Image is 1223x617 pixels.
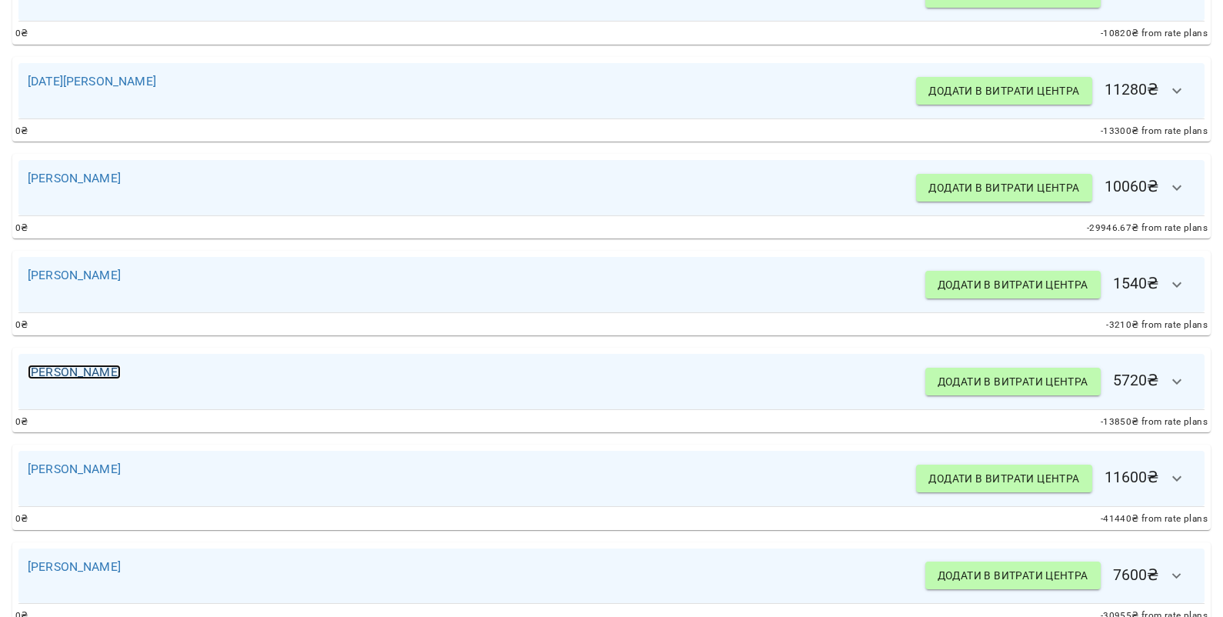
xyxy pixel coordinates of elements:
a: [PERSON_NAME] [28,268,121,282]
button: Додати в витрати центра [925,271,1101,298]
button: Додати в витрати центра [925,368,1101,395]
span: Додати в витрати центра [938,372,1088,391]
span: 0 ₴ [15,221,28,236]
span: Додати в витрати центра [928,469,1079,488]
span: 0 ₴ [15,26,28,42]
span: 0 ₴ [15,124,28,139]
h6: 5720 ₴ [925,363,1195,400]
span: Додати в витрати центра [938,275,1088,294]
span: -13300 ₴ from rate plans [1101,124,1208,139]
span: -13850 ₴ from rate plans [1101,415,1208,430]
button: Додати в витрати центра [925,562,1101,589]
span: -10820 ₴ from rate plans [1101,26,1208,42]
span: Додати в витрати центра [928,82,1079,100]
h6: 10060 ₴ [916,169,1195,206]
span: 0 ₴ [15,512,28,527]
span: Додати в витрати центра [938,566,1088,585]
span: Додати в витрати центра [928,178,1079,197]
span: -29946.67 ₴ from rate plans [1087,221,1208,236]
button: Додати в витрати центра [916,465,1091,492]
span: 0 ₴ [15,415,28,430]
button: Додати в витрати центра [916,77,1091,105]
h6: 7600 ₴ [925,558,1195,595]
span: -3210 ₴ from rate plans [1106,318,1208,333]
button: Додати в витрати центра [916,174,1091,202]
h6: 11600 ₴ [916,460,1195,497]
a: [PERSON_NAME] [28,365,121,379]
a: [PERSON_NAME] [28,462,121,476]
span: 0 ₴ [15,318,28,333]
a: [PERSON_NAME] [28,559,121,574]
h6: 11280 ₴ [916,72,1195,109]
a: [DATE][PERSON_NAME] [28,74,156,88]
h6: 1540 ₴ [925,266,1195,303]
span: -41440 ₴ from rate plans [1101,512,1208,527]
a: [PERSON_NAME] [28,171,121,185]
